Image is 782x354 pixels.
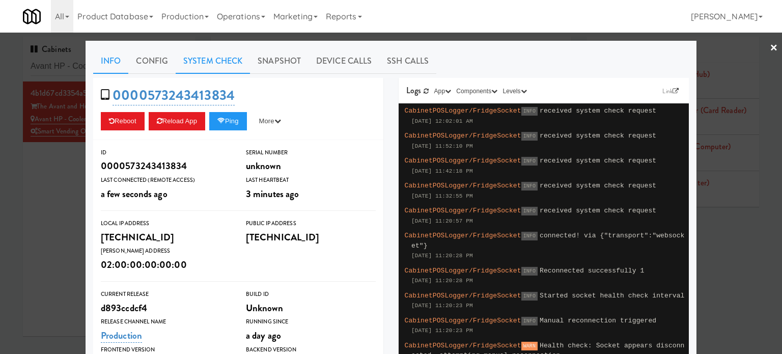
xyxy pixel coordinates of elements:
div: Unknown [246,299,376,317]
div: unknown [246,157,376,175]
a: 0000573243413834 [113,86,235,105]
div: Last Connected (Remote Access) [101,175,231,185]
button: Reload App [149,112,205,130]
a: × [770,33,778,64]
img: Micromart [23,8,41,25]
div: Build Id [246,289,376,299]
div: [TECHNICAL_ID] [101,229,231,246]
span: [DATE] 12:02:01 AM [411,118,473,124]
button: Ping [209,112,247,130]
span: [DATE] 11:20:28 PM [411,278,473,284]
a: Snapshot [250,48,309,74]
span: CabinetPOSLogger/FridgeSocket [405,232,521,239]
div: [PERSON_NAME] Address [101,246,231,256]
div: Running Since [246,317,376,327]
span: CabinetPOSLogger/FridgeSocket [405,292,521,299]
span: Logs [406,85,421,96]
button: Components [454,86,500,96]
span: [DATE] 11:20:23 PM [411,303,473,309]
div: d893ccdcf4 [101,299,231,317]
div: Local IP Address [101,219,231,229]
span: INFO [521,207,538,215]
span: [DATE] 11:52:10 PM [411,143,473,149]
span: received system check request [540,107,656,115]
span: CabinetPOSLogger/FridgeSocket [405,107,521,115]
span: INFO [521,292,538,301]
span: CabinetPOSLogger/FridgeSocket [405,182,521,189]
span: CabinetPOSLogger/FridgeSocket [405,317,521,324]
span: Reconnected successfully 1 [540,267,644,275]
a: Info [93,48,128,74]
span: INFO [521,107,538,116]
div: Release Channel Name [101,317,231,327]
span: [DATE] 11:20:23 PM [411,328,473,334]
span: CabinetPOSLogger/FridgeSocket [405,267,521,275]
span: [DATE] 11:20:28 PM [411,253,473,259]
span: INFO [521,182,538,190]
div: [TECHNICAL_ID] [246,229,376,246]
span: INFO [521,317,538,325]
a: Device Calls [309,48,379,74]
a: Link [660,86,681,96]
div: Serial Number [246,148,376,158]
span: received system check request [540,157,656,165]
span: INFO [521,157,538,166]
span: INFO [521,267,538,276]
div: Last Heartbeat [246,175,376,185]
div: Current Release [101,289,231,299]
a: Production [101,329,142,343]
span: [DATE] 11:20:57 PM [411,218,473,224]
span: 3 minutes ago [246,187,299,201]
span: WARN [521,342,538,350]
div: Public IP Address [246,219,376,229]
span: Manual reconnection triggered [540,317,656,324]
button: Reboot [101,112,145,130]
span: received system check request [540,207,656,214]
a: Config [128,48,176,74]
div: ID [101,148,231,158]
button: Levels [500,86,529,96]
span: a few seconds ago [101,187,167,201]
div: 02:00:00:00:00:00 [101,256,231,274]
button: App [432,86,454,96]
span: received system check request [540,182,656,189]
span: [DATE] 11:32:55 PM [411,193,473,199]
span: CabinetPOSLogger/FridgeSocket [405,132,521,140]
span: CabinetPOSLogger/FridgeSocket [405,342,521,349]
span: Started socket health check interval [540,292,684,299]
span: INFO [521,132,538,141]
span: received system check request [540,132,656,140]
a: System Check [176,48,250,74]
span: connected! via {"transport":"websocket"} [411,232,685,250]
a: SSH Calls [379,48,436,74]
span: INFO [521,232,538,240]
span: CabinetPOSLogger/FridgeSocket [405,157,521,165]
span: [DATE] 11:42:18 PM [411,168,473,174]
button: More [251,112,289,130]
div: 0000573243413834 [101,157,231,175]
span: CabinetPOSLogger/FridgeSocket [405,207,521,214]
span: a day ago [246,329,281,342]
